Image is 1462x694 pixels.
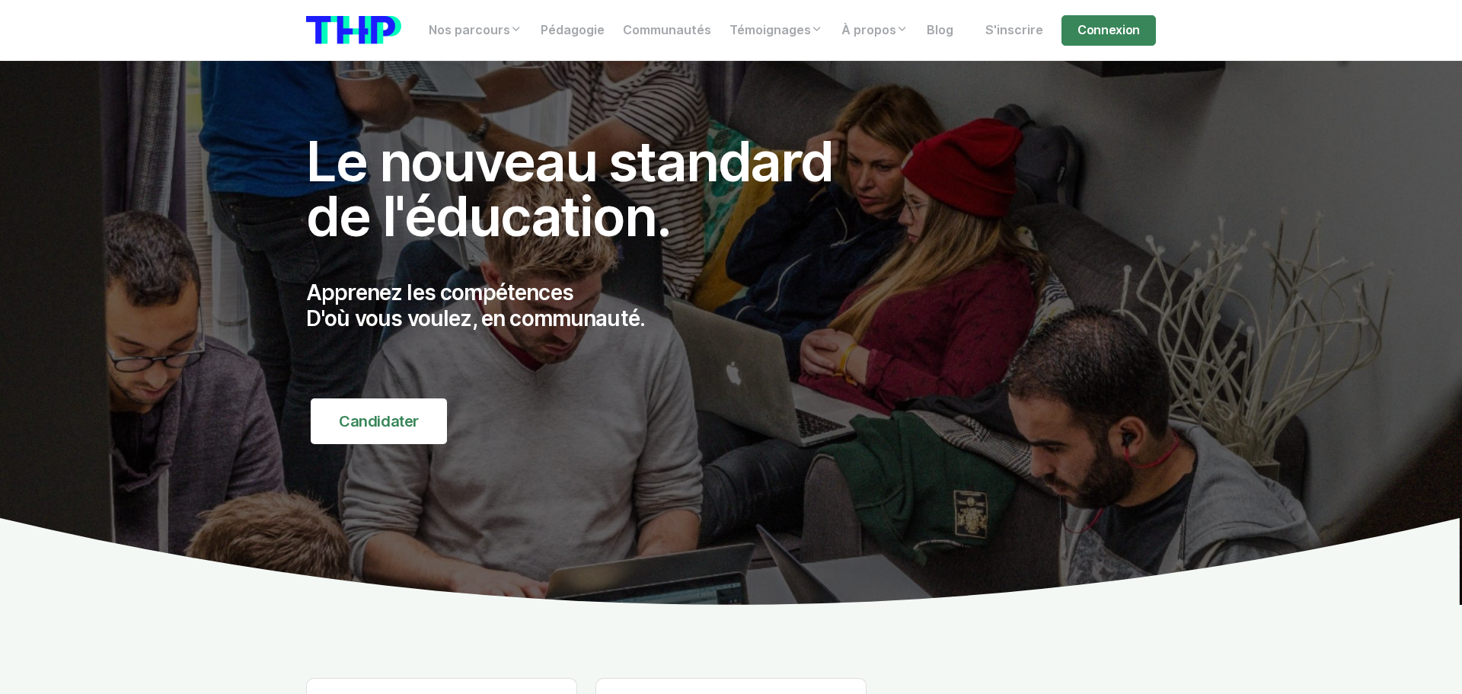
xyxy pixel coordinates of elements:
img: logo [306,16,401,44]
a: Pédagogie [531,15,614,46]
a: S'inscrire [976,15,1052,46]
a: Nos parcours [420,15,531,46]
p: Apprenez les compétences D'où vous voulez, en communauté. [306,280,867,331]
a: Blog [918,15,962,46]
h1: Le nouveau standard de l'éducation. [306,134,867,244]
a: À propos [832,15,918,46]
a: Candidater [311,398,447,444]
a: Témoignages [720,15,832,46]
a: Communautés [614,15,720,46]
a: Connexion [1061,15,1156,46]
